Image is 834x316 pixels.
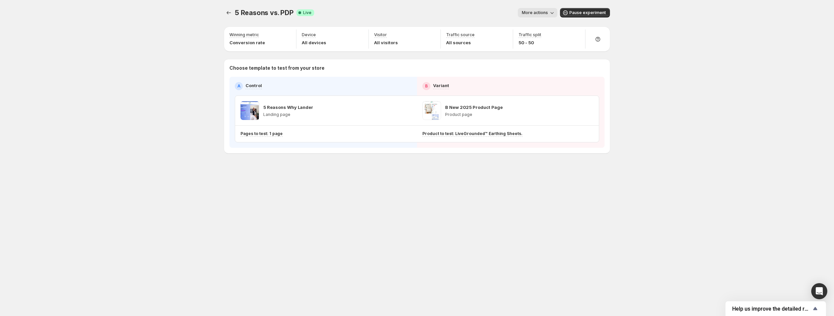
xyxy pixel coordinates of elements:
[235,9,294,17] span: 5 Reasons vs. PDP
[229,39,265,46] p: Conversion rate
[732,306,811,312] span: Help us improve the detailed report for A/B campaigns
[518,32,541,38] p: Traffic split
[445,104,503,111] p: B New 2025 Product Page
[302,39,326,46] p: All devices
[433,82,449,89] p: Variant
[518,8,557,17] button: More actions
[569,10,606,15] span: Pause experiment
[237,83,240,89] h2: A
[446,39,475,46] p: All sources
[240,131,283,136] p: Pages to test: 1 page
[446,32,475,38] p: Traffic source
[302,32,316,38] p: Device
[374,39,398,46] p: All visitors
[229,32,259,38] p: Winning metric
[422,131,523,136] p: Product to test: LiveGrounded™ Earthing Sheets.
[522,10,548,15] span: More actions
[303,10,311,15] span: Live
[732,305,819,313] button: Show survey - Help us improve the detailed report for A/B campaigns
[425,83,428,89] h2: B
[518,39,541,46] p: 50 - 50
[811,283,827,299] div: Open Intercom Messenger
[560,8,610,17] button: Pause experiment
[445,112,503,117] p: Product page
[224,8,233,17] button: Experiments
[229,65,605,71] p: Choose template to test from your store
[374,32,387,38] p: Visitor
[246,82,262,89] p: Control
[263,112,313,117] p: Landing page
[422,101,441,120] img: B New 2025 Product Page
[240,101,259,120] img: 5 Reasons Why Lander
[263,104,313,111] p: 5 Reasons Why Lander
